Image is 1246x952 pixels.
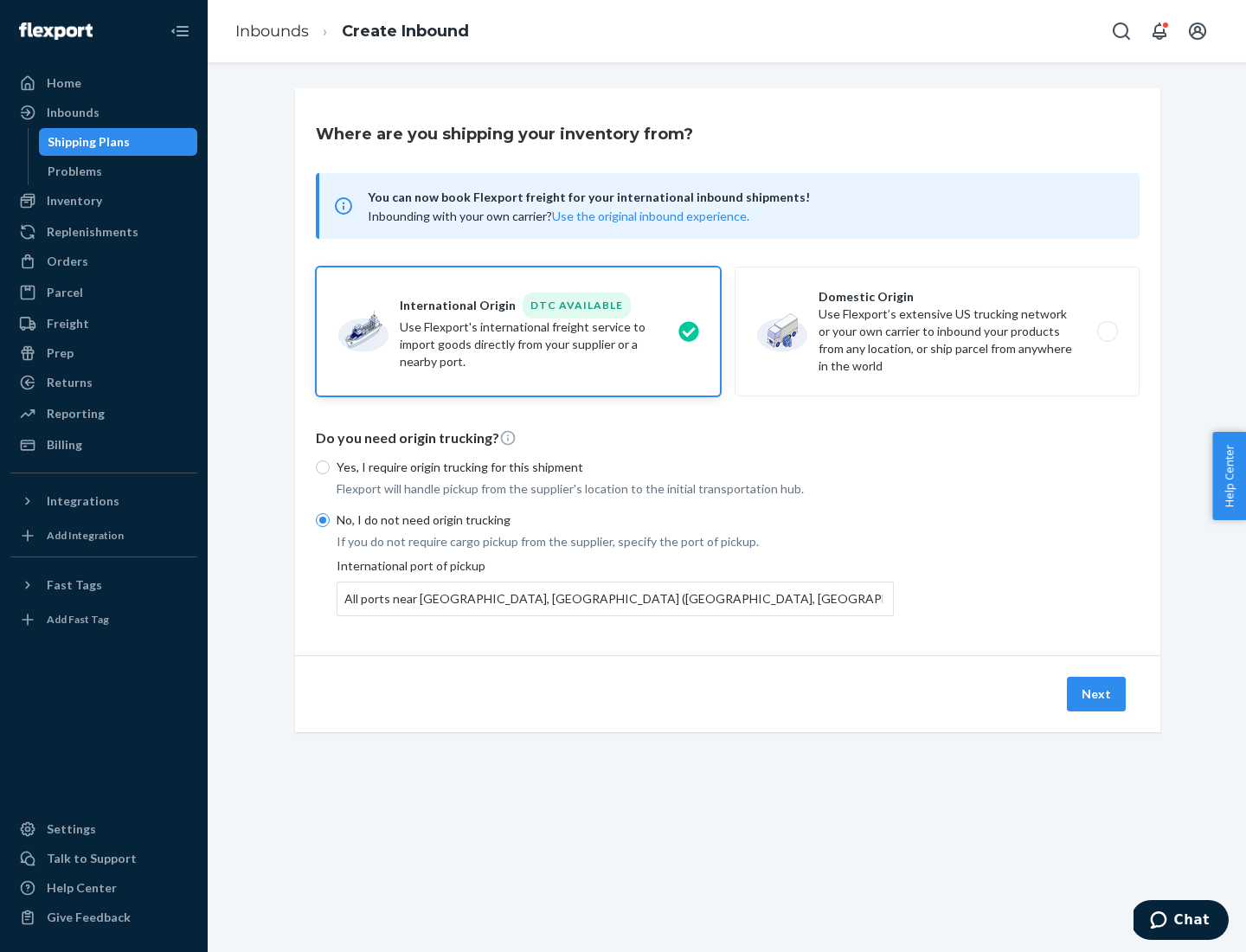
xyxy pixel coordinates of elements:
[1067,677,1126,711] button: Next
[10,218,197,246] a: Replenishments
[235,22,309,41] a: Inbounds
[1142,14,1177,48] button: Open notifications
[19,23,93,40] img: Flexport logo
[47,74,81,92] div: Home
[342,22,469,41] a: Create Inbound
[47,192,102,209] div: Inventory
[10,487,197,515] button: Integrations
[10,369,197,396] a: Returns
[47,528,124,543] div: Add Integration
[316,513,330,527] input: No, I do not need origin trucking
[10,248,197,275] a: Orders
[10,279,197,306] a: Parcel
[1180,14,1215,48] button: Open account menu
[47,492,119,510] div: Integrations
[10,310,197,338] a: Freight
[337,459,894,476] p: Yes, I require origin trucking for this shipment
[10,571,197,599] button: Fast Tags
[10,99,197,126] a: Inbounds
[316,123,693,145] h3: Where are you shipping your inventory from?
[10,874,197,902] a: Help Center
[48,163,102,180] div: Problems
[47,104,100,121] div: Inbounds
[48,133,130,151] div: Shipping Plans
[222,6,483,57] ol: breadcrumbs
[10,187,197,215] a: Inventory
[47,344,74,362] div: Prep
[10,431,197,459] a: Billing
[337,533,894,550] p: If you do not require cargo pickup from the supplier, specify the port of pickup.
[1104,14,1139,48] button: Open Search Box
[47,374,93,391] div: Returns
[10,606,197,634] a: Add Fast Tag
[337,557,894,616] div: International port of pickup
[47,850,137,867] div: Talk to Support
[163,14,197,48] button: Close Navigation
[337,480,894,498] p: Flexport will handle pickup from the supplier's location to the initial transportation hub.
[10,400,197,428] a: Reporting
[316,460,330,474] input: Yes, I require origin trucking for this shipment
[10,845,197,872] button: Talk to Support
[368,209,749,223] span: Inbounding with your own carrier?
[337,511,894,529] p: No, I do not need origin trucking
[316,428,1140,448] p: Do you need origin trucking?
[47,909,131,926] div: Give Feedback
[47,284,83,301] div: Parcel
[47,223,138,241] div: Replenishments
[552,208,749,225] button: Use the original inbound experience.
[10,904,197,931] button: Give Feedback
[47,436,82,453] div: Billing
[47,612,109,627] div: Add Fast Tag
[10,339,197,367] a: Prep
[1134,900,1229,943] iframe: Opens a widget where you can chat to one of our agents
[368,187,1119,208] span: You can now book Flexport freight for your international inbound shipments!
[10,815,197,843] a: Settings
[47,879,117,897] div: Help Center
[47,820,96,838] div: Settings
[10,522,197,550] a: Add Integration
[47,315,89,332] div: Freight
[47,405,105,422] div: Reporting
[39,128,198,156] a: Shipping Plans
[47,576,102,594] div: Fast Tags
[39,158,198,185] a: Problems
[10,69,197,97] a: Home
[47,253,88,270] div: Orders
[1212,432,1246,520] button: Help Center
